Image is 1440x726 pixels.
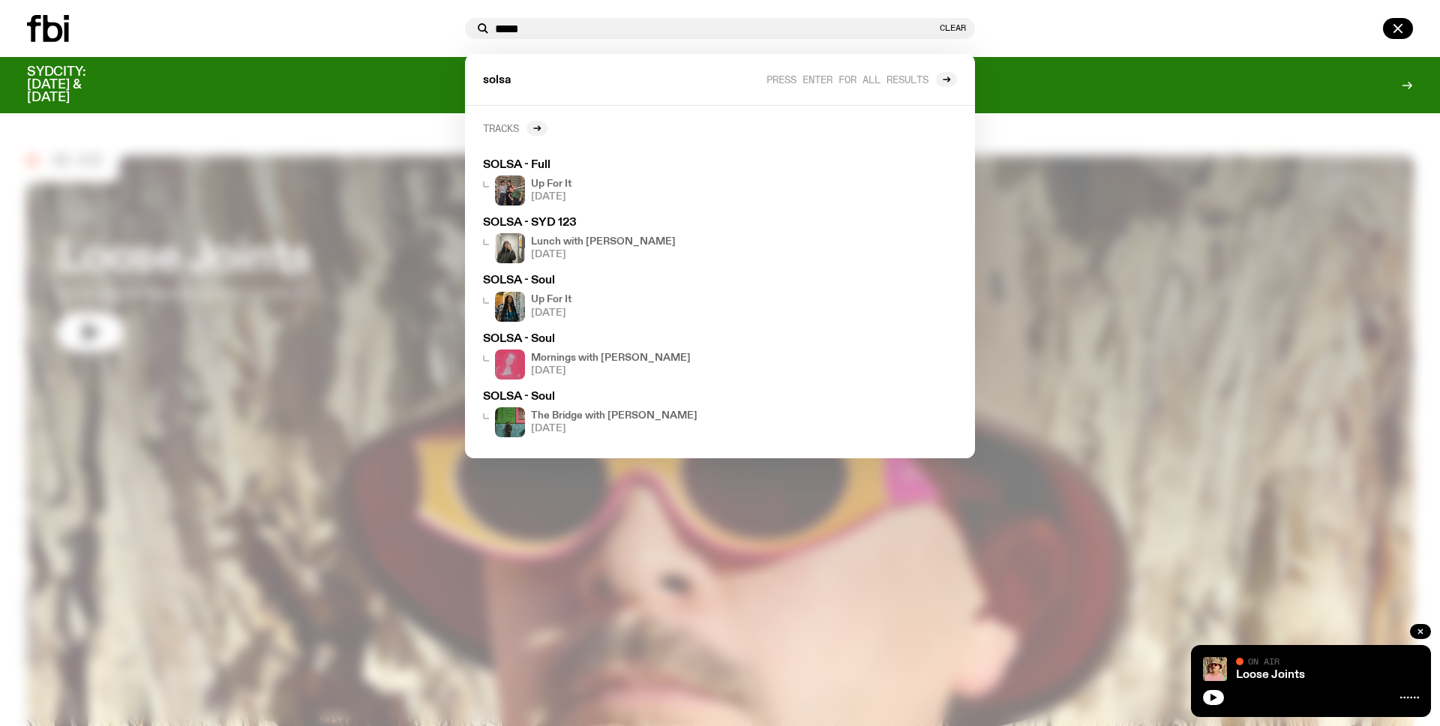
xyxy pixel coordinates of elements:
[531,353,691,363] h4: Mornings with [PERSON_NAME]
[27,66,123,104] h3: SYDCITY: [DATE] & [DATE]
[483,160,759,171] h3: SOLSA - Full
[483,122,519,133] h2: Tracks
[495,407,525,437] img: Amelia Sparke is wearing a black hoodie and pants, leaning against a blue, green and pink wall wi...
[483,75,511,86] span: solsa
[531,366,691,376] span: [DATE]
[495,292,525,322] img: Ify - a Brown Skin girl with black braided twists, looking up to the side with her tongue stickin...
[531,192,571,202] span: [DATE]
[483,391,759,403] h3: SOLSA - Soul
[1236,669,1305,681] a: Loose Joints
[477,328,765,385] a: SOLSA - SoulMornings with [PERSON_NAME][DATE]
[531,237,676,247] h4: Lunch with [PERSON_NAME]
[531,424,697,433] span: [DATE]
[1203,657,1227,681] img: Tyson stands in front of a paperbark tree wearing orange sunglasses, a suede bucket hat and a pin...
[766,72,957,87] a: Press enter for all results
[477,211,765,269] a: SOLSA - SYD 123Lunch with [PERSON_NAME][DATE]
[483,334,759,345] h3: SOLSA - Soul
[477,385,765,443] a: SOLSA - SoulAmelia Sparke is wearing a black hoodie and pants, leaning against a blue, green and ...
[531,411,697,421] h4: The Bridge with [PERSON_NAME]
[766,73,928,85] span: Press enter for all results
[477,269,765,327] a: SOLSA - SoulIfy - a Brown Skin girl with black braided twists, looking up to the side with her to...
[483,121,547,136] a: Tracks
[483,217,759,229] h3: SOLSA - SYD 123
[1248,656,1279,666] span: On Air
[531,250,676,259] span: [DATE]
[940,24,966,32] button: Clear
[483,275,759,286] h3: SOLSA - Soul
[477,154,765,211] a: SOLSA - FullUp For It[DATE]
[531,179,571,189] h4: Up For It
[531,295,571,304] h4: Up For It
[531,308,571,318] span: [DATE]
